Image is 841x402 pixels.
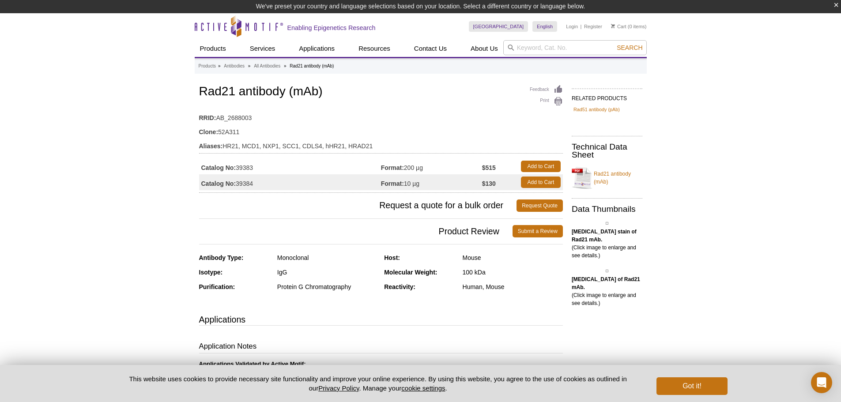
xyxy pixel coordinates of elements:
[199,341,563,353] h3: Application Notes
[201,180,236,188] strong: Catalog No:
[572,275,642,307] p: (Click image to enlarge and see details.)
[199,225,513,237] span: Product Review
[199,361,306,367] b: Applications Validated by Active Motif:
[199,254,244,261] strong: Antibody Type:
[195,40,231,57] a: Products
[287,24,376,32] h2: Enabling Epigenetics Research
[463,254,563,262] div: Mouse
[572,276,640,290] b: [MEDICAL_DATA] of Rad21 mAb.
[811,372,832,393] div: Open Intercom Messenger
[572,228,642,259] p: (Click image to enlarge and see details.)
[381,158,482,174] td: 200 µg
[606,270,608,272] img: Rad21 antibody (mAb) tested by Western blot.
[353,40,396,57] a: Resources
[277,283,377,291] div: Protein G Chromatography
[463,283,563,291] div: Human, Mouse
[199,158,381,174] td: 39383
[656,377,727,395] button: Got it!
[114,374,642,393] p: This website uses cookies to provide necessary site functionality and improve your online experie...
[201,164,236,172] strong: Catalog No:
[199,62,216,70] a: Products
[521,177,561,188] a: Add to Cart
[611,21,647,32] li: (0 items)
[381,164,404,172] strong: Format:
[572,143,642,159] h2: Technical Data Sheet
[284,64,287,68] li: »
[517,199,563,212] a: Request Quote
[566,23,578,30] a: Login
[572,165,642,191] a: Rad21 antibody (mAb)
[224,62,245,70] a: Antibodies
[199,85,563,100] h1: Rad21 antibody (mAb)
[482,180,496,188] strong: $130
[606,222,608,225] img: Rad21 antibody (mAb) tested by immunofluorescence.
[199,199,517,212] span: Request a quote for a bulk order
[199,142,223,150] strong: Aliases:
[245,40,281,57] a: Services
[611,23,626,30] a: Cart
[199,269,223,276] strong: Isotype:
[199,283,235,290] strong: Purification:
[277,268,377,276] div: IgG
[254,62,280,70] a: All Antibodies
[530,85,563,94] a: Feedback
[199,123,563,137] td: 52A311
[469,21,528,32] a: [GEOGRAPHIC_DATA]
[572,88,642,104] h2: RELATED PRODUCTS
[530,97,563,106] a: Print
[614,44,645,52] button: Search
[581,21,582,32] li: |
[572,229,637,243] b: [MEDICAL_DATA] stain of Rad21 mAb.
[384,283,415,290] strong: Reactivity:
[318,384,359,392] a: Privacy Policy
[218,64,221,68] li: »
[381,180,404,188] strong: Format:
[294,40,340,57] a: Applications
[384,269,437,276] strong: Molecular Weight:
[573,105,620,113] a: Rad51 antibody (pAb)
[381,174,482,190] td: 10 µg
[503,40,647,55] input: Keyword, Cat. No.
[409,40,452,57] a: Contact Us
[463,268,563,276] div: 100 kDa
[572,205,642,213] h2: Data Thumbnails
[199,109,563,123] td: AB_2688003
[521,161,561,172] a: Add to Cart
[532,21,557,32] a: English
[199,128,219,136] strong: Clone:
[199,114,216,122] strong: RRID:
[199,313,563,326] h3: Applications
[401,384,445,392] button: cookie settings
[199,137,563,151] td: HR21, MCD1, NXP1, SCC1, CDLS4, hHR21, HRAD21
[465,40,503,57] a: About Us
[248,64,251,68] li: »
[277,254,377,262] div: Monoclonal
[611,24,615,28] img: Your Cart
[482,164,496,172] strong: $515
[513,225,563,237] a: Submit a Review
[617,44,642,51] span: Search
[584,23,602,30] a: Register
[290,64,334,68] li: Rad21 antibody (mAb)
[199,174,381,190] td: 39384
[384,254,400,261] strong: Host:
